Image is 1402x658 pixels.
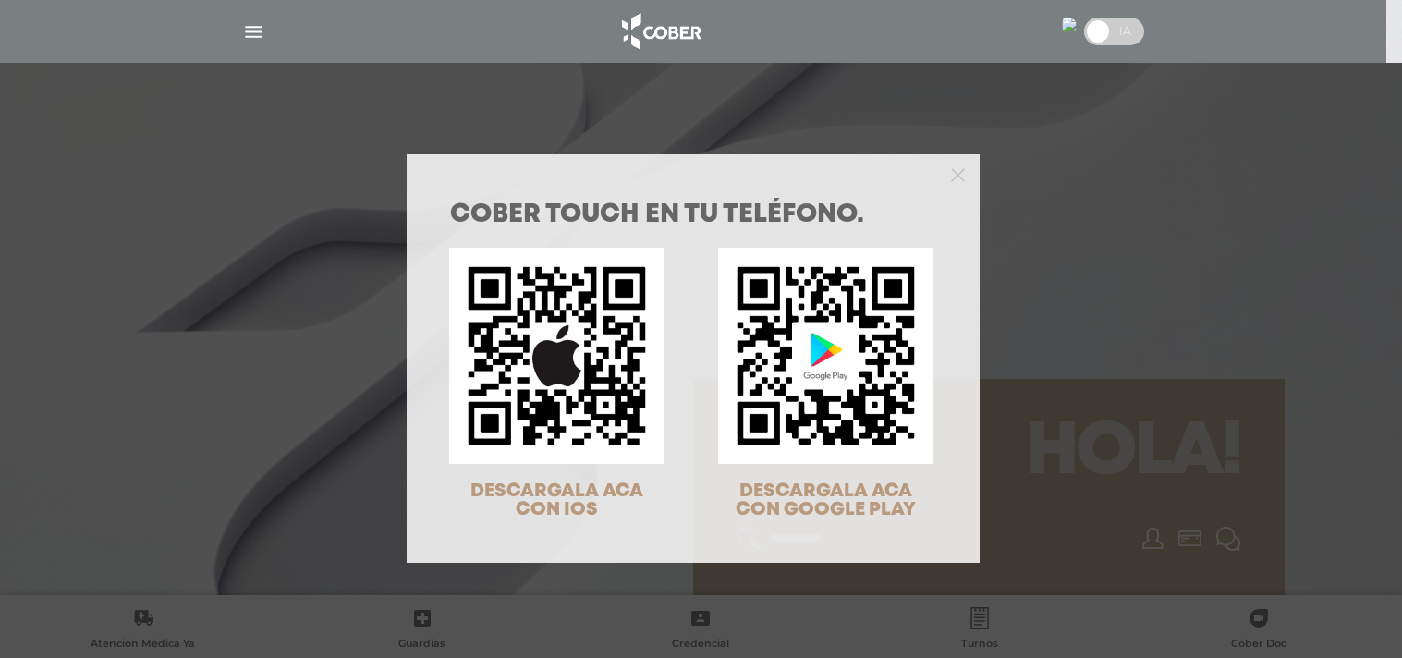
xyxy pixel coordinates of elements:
[736,482,916,518] span: DESCARGALA ACA CON GOOGLE PLAY
[470,482,643,518] span: DESCARGALA ACA CON IOS
[951,165,965,182] button: Close
[450,202,936,228] h1: COBER TOUCH en tu teléfono.
[718,248,933,463] img: qr-code
[449,248,664,463] img: qr-code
